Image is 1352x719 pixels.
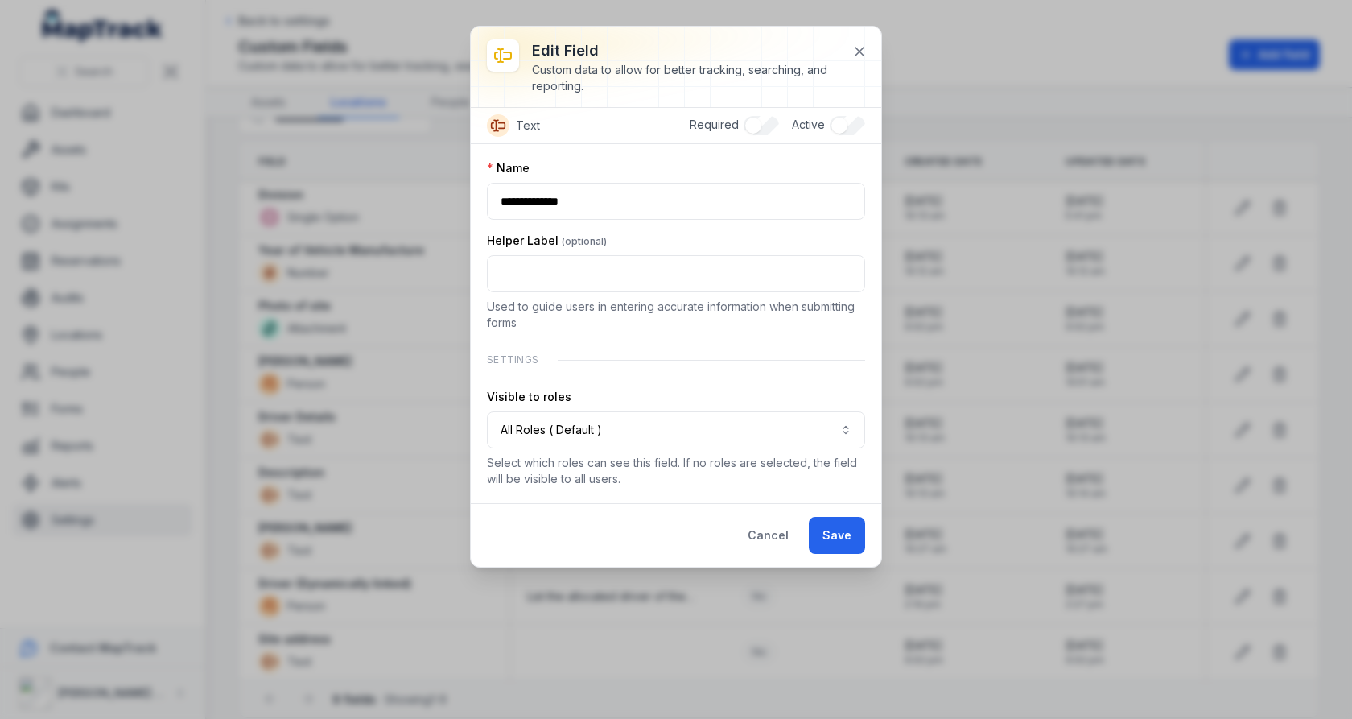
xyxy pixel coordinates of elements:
button: Cancel [734,517,802,554]
input: :r6r:-form-item-label [487,183,865,220]
button: All Roles ( Default ) [487,411,865,448]
label: Visible to roles [487,389,571,405]
span: Text [516,118,540,134]
div: Settings [487,344,865,376]
label: Helper Label [487,233,607,249]
p: Select which roles can see this field. If no roles are selected, the field will be visible to all... [487,455,865,487]
div: Custom data to allow for better tracking, searching, and reporting. [532,62,839,94]
span: Required [690,118,739,131]
h3: Edit field [532,39,839,62]
button: Save [809,517,865,554]
input: :r6s:-form-item-label [487,255,865,292]
p: Used to guide users in entering accurate information when submitting forms [487,299,865,331]
label: Name [487,160,530,176]
span: Active [792,118,825,131]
